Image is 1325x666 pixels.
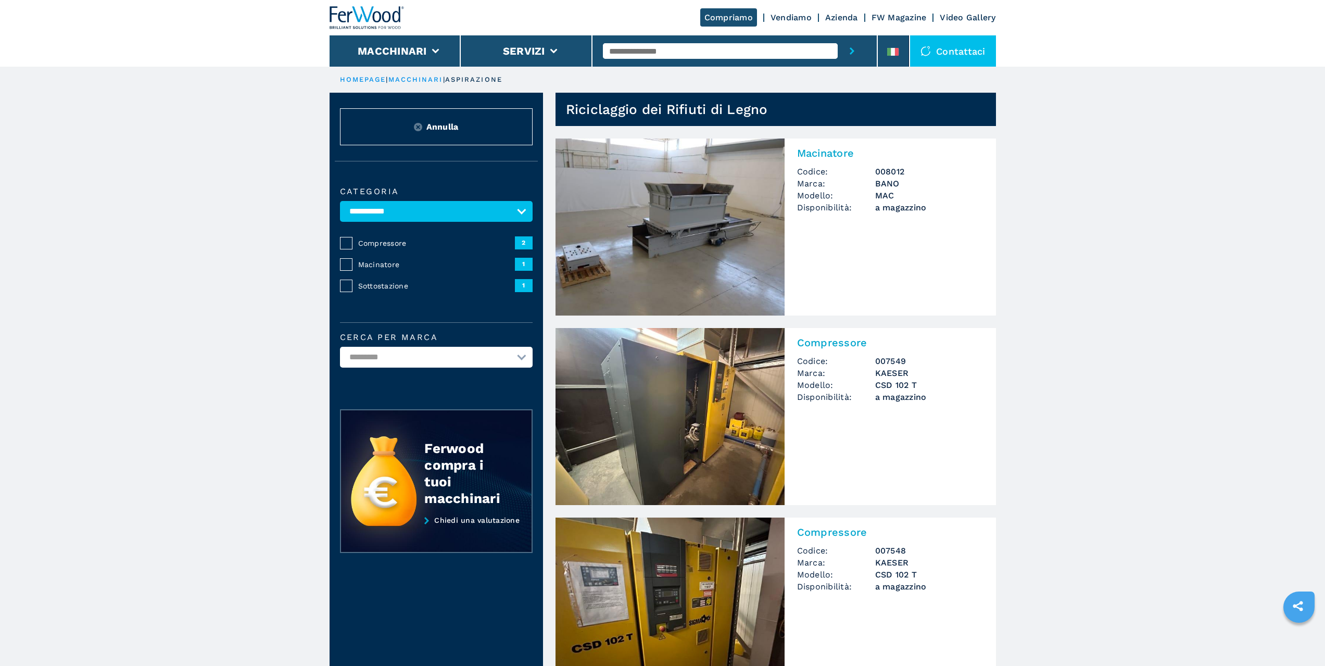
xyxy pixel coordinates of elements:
span: 1 [515,279,533,292]
p: aspirazione [445,75,502,84]
button: Macchinari [358,45,427,57]
span: a magazzino [875,202,983,213]
span: Marca: [797,367,875,379]
button: submit-button [838,35,866,67]
span: Modello: [797,190,875,202]
img: Reset [414,123,422,131]
a: Video Gallery [940,12,995,22]
h3: BANO [875,178,983,190]
span: 1 [515,258,533,270]
span: Disponibilità: [797,202,875,213]
h3: 007549 [875,355,983,367]
button: ResetAnnulla [340,108,533,145]
span: Disponibilità: [797,391,875,403]
span: Compressore [358,238,515,248]
span: a magazzino [875,391,983,403]
a: Chiedi una valutazione [340,516,533,554]
span: Marca: [797,178,875,190]
span: a magazzino [875,581,983,593]
label: Cerca per marca [340,333,533,342]
h2: Compressore [797,526,983,538]
span: Codice: [797,355,875,367]
div: Contattaci [910,35,996,67]
h3: MAC [875,190,983,202]
h3: KAESER [875,367,983,379]
a: Macinatore BANO MACMacinatoreCodice:008012Marca:BANOModello:MACDisponibilità:a magazzino [556,139,996,316]
h3: CSD 102 T [875,569,983,581]
h3: KAESER [875,557,983,569]
span: Modello: [797,379,875,391]
a: FW Magazine [872,12,927,22]
a: HOMEPAGE [340,76,386,83]
span: Annulla [426,121,459,133]
span: Marca: [797,557,875,569]
span: Codice: [797,545,875,557]
a: Compressore KAESER CSD 102 TCompressoreCodice:007549Marca:KAESERModello:CSD 102 TDisponibilità:a ... [556,328,996,505]
img: Compressore KAESER CSD 102 T [556,328,785,505]
a: macchinari [388,76,443,83]
img: Contattaci [920,46,931,56]
img: Macinatore BANO MAC [556,139,785,316]
a: Vendiamo [771,12,812,22]
a: Compriamo [700,8,757,27]
div: Ferwood compra i tuoi macchinari [424,440,511,507]
img: Ferwood [330,6,405,29]
h3: CSD 102 T [875,379,983,391]
span: | [386,76,388,83]
span: Disponibilità: [797,581,875,593]
button: Servizi [503,45,545,57]
span: 2 [515,236,533,249]
span: Codice: [797,166,875,178]
h3: 008012 [875,166,983,178]
label: Categoria [340,187,533,196]
span: Macinatore [358,259,515,270]
a: Azienda [825,12,858,22]
span: Modello: [797,569,875,581]
a: sharethis [1285,593,1311,619]
span: | [443,76,445,83]
h1: Riciclaggio dei Rifiuti di Legno [566,101,768,118]
h2: Compressore [797,336,983,349]
iframe: Chat [1281,619,1317,658]
h3: 007548 [875,545,983,557]
h2: Macinatore [797,147,983,159]
span: Sottostazione [358,281,515,291]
